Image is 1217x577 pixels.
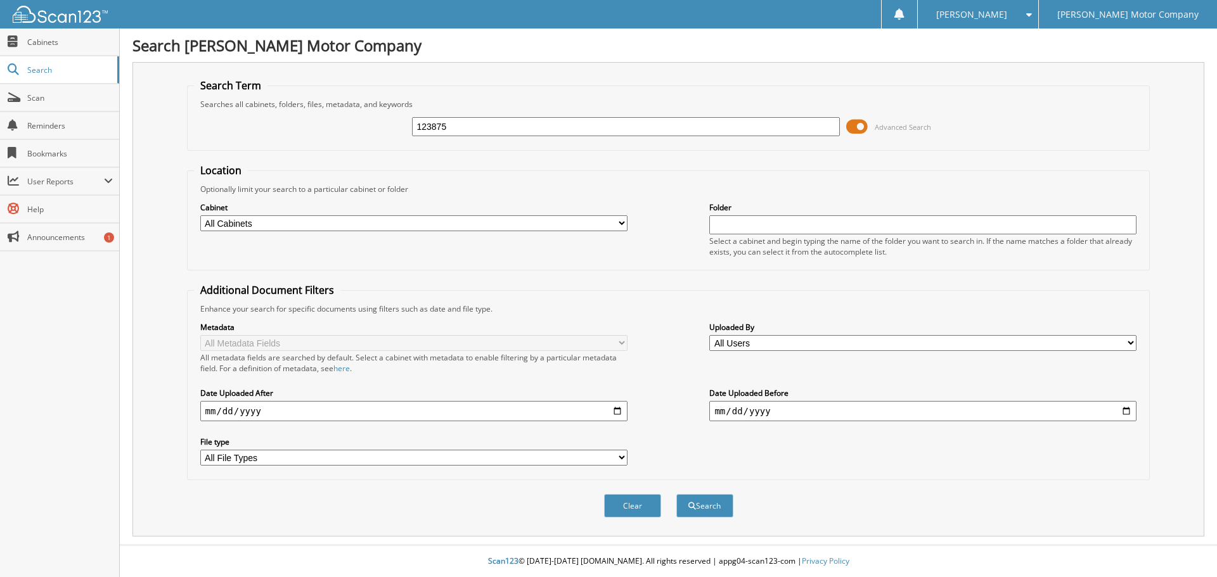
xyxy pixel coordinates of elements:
[200,436,628,447] label: File type
[488,555,518,566] span: Scan123
[194,184,1143,194] div: Optionally limit your search to a particular cabinet or folder
[120,546,1217,577] div: © [DATE]-[DATE] [DOMAIN_NAME]. All rights reserved | appg04-scan123-com |
[200,322,628,333] label: Metadata
[194,303,1143,314] div: Enhance your search for specific documents using filters such as date and file type.
[936,11,1007,18] span: [PERSON_NAME]
[27,232,113,243] span: Announcements
[676,494,733,517] button: Search
[709,322,1137,333] label: Uploaded By
[27,37,113,48] span: Cabinets
[200,388,628,398] label: Date Uploaded After
[709,388,1137,398] label: Date Uploaded Before
[104,232,114,243] div: 1
[132,35,1204,56] h1: Search [PERSON_NAME] Motor Company
[27,92,113,103] span: Scan
[709,202,1137,213] label: Folder
[194,283,340,297] legend: Additional Document Filters
[604,494,661,517] button: Clear
[1154,516,1217,577] iframe: Chat Widget
[200,401,628,421] input: start
[875,122,931,132] span: Advanced Search
[27,65,111,75] span: Search
[27,120,113,131] span: Reminders
[27,204,113,215] span: Help
[1057,11,1199,18] span: [PERSON_NAME] Motor Company
[709,401,1137,421] input: end
[13,6,108,23] img: scan123-logo-white.svg
[194,79,267,92] legend: Search Term
[194,163,248,177] legend: Location
[27,148,113,159] span: Bookmarks
[802,555,849,566] a: Privacy Policy
[333,363,350,374] a: here
[200,352,628,374] div: All metadata fields are searched by default. Select a cabinet with metadata to enable filtering b...
[27,176,104,187] span: User Reports
[200,202,628,213] label: Cabinet
[194,99,1143,110] div: Searches all cabinets, folders, files, metadata, and keywords
[709,236,1137,257] div: Select a cabinet and begin typing the name of the folder you want to search in. If the name match...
